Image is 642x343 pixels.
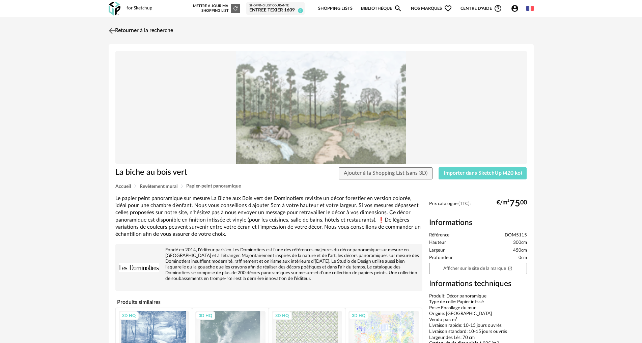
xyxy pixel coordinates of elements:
div: Shopping List courante [249,4,302,8]
span: 0cm [519,255,527,261]
span: Importer dans SketchUp (420 ko) [444,170,522,176]
div: Le papier peint panoramique sur mesure La Biche aux Bois vert des Dominotiers revisite un décor f... [115,195,422,238]
div: Breadcrumb [115,184,527,189]
img: Product pack shot [115,51,527,164]
span: Account Circle icon [511,4,522,12]
a: Retourner à la recherche [107,23,173,38]
a: BibliothèqueMagnify icon [361,1,402,17]
a: Shopping List courante ENTREE TEXIER 1609 0 [249,4,302,13]
span: Refresh icon [232,6,239,10]
div: 3D HQ [272,311,292,320]
h4: Produits similaires [115,297,422,307]
span: Largeur [429,248,445,254]
a: Afficher sur le site de la marqueOpen In New icon [429,263,527,275]
button: Ajouter à la Shopping List (sans 3D) [339,167,432,179]
h1: La biche au bois vert [115,167,283,178]
span: Account Circle icon [511,4,519,12]
div: 3D HQ [196,311,215,320]
div: 3D HQ [119,311,139,320]
span: 450cm [513,248,527,254]
div: Mettre à jour ma Shopping List [192,4,240,13]
span: Profondeur [429,255,453,261]
img: brand logo [119,247,159,288]
div: Fondé en 2014, l’éditeur parisien Les Dominotiers est l’une des références majeures du décor pano... [119,247,419,281]
span: DOM5115 [505,232,527,238]
div: €/m² 00 [497,201,527,206]
div: for Sketchup [127,5,152,11]
span: Heart Outline icon [444,4,452,12]
h3: Informations techniques [429,279,527,289]
span: Magnify icon [394,4,402,12]
span: 0 [298,8,303,13]
div: Prix catalogue (TTC): [429,201,527,213]
a: Shopping Lists [318,1,353,17]
span: Open In New icon [508,266,512,270]
span: Help Circle Outline icon [494,4,502,12]
button: Importer dans SketchUp (420 ko) [439,167,527,179]
img: svg+xml;base64,PHN2ZyB3aWR0aD0iMjQiIGhlaWdodD0iMjQiIHZpZXdCb3g9IjAgMCAyNCAyNCIgZmlsbD0ibm9uZSIgeG... [107,26,117,35]
span: Nos marques [411,1,452,17]
div: ENTREE TEXIER 1609 [249,7,302,13]
div: 3D HQ [349,311,368,320]
span: Hauteur [429,240,446,246]
span: 300cm [513,240,527,246]
span: Ajouter à la Shopping List (sans 3D) [344,170,427,176]
img: OXP [109,2,120,16]
span: Papier-peint panoramique [186,184,241,189]
span: Centre d'aideHelp Circle Outline icon [460,4,502,12]
h2: Informations [429,218,527,228]
span: Accueil [115,184,131,189]
span: Référence [429,232,449,238]
img: fr [526,5,534,12]
span: 75 [509,201,520,206]
span: Revêtement mural [140,184,177,189]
